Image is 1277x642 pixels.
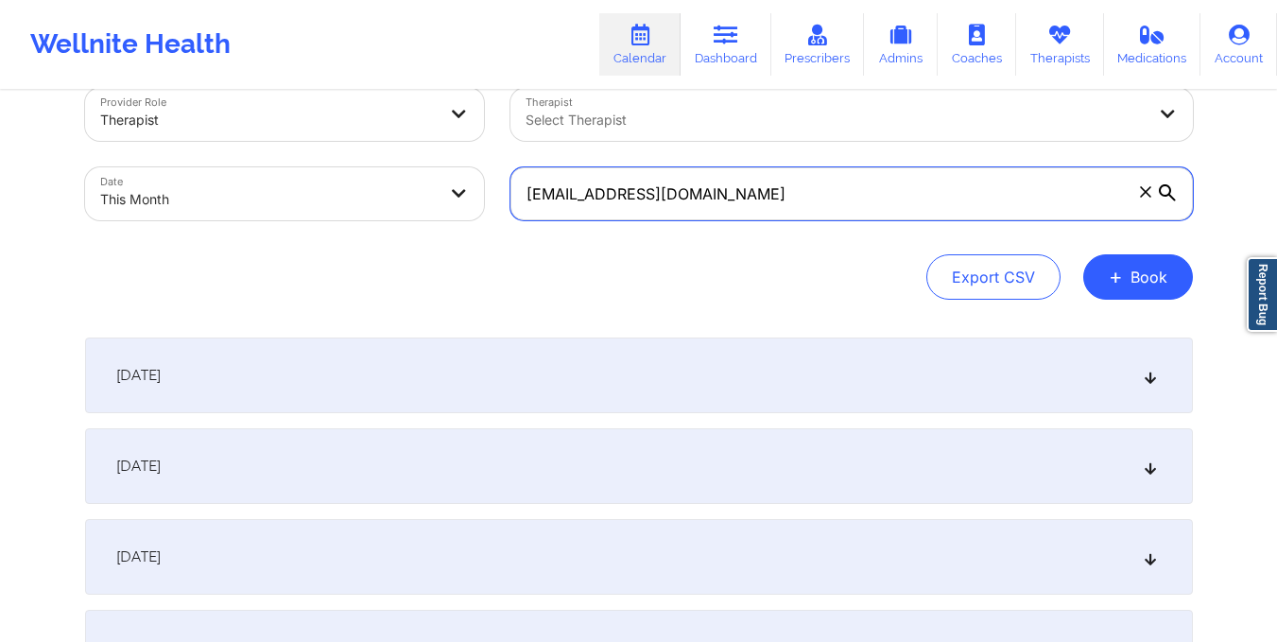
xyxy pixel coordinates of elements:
[100,179,437,220] div: This Month
[771,13,865,76] a: Prescribers
[864,13,938,76] a: Admins
[116,547,161,566] span: [DATE]
[116,366,161,385] span: [DATE]
[100,99,437,141] div: Therapist
[1247,257,1277,332] a: Report Bug
[1109,271,1123,282] span: +
[926,254,1061,300] button: Export CSV
[1016,13,1104,76] a: Therapists
[681,13,771,76] a: Dashboard
[1083,254,1193,300] button: +Book
[1104,13,1201,76] a: Medications
[1200,13,1277,76] a: Account
[599,13,681,76] a: Calendar
[938,13,1016,76] a: Coaches
[116,457,161,476] span: [DATE]
[510,167,1193,220] input: Search by patient email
